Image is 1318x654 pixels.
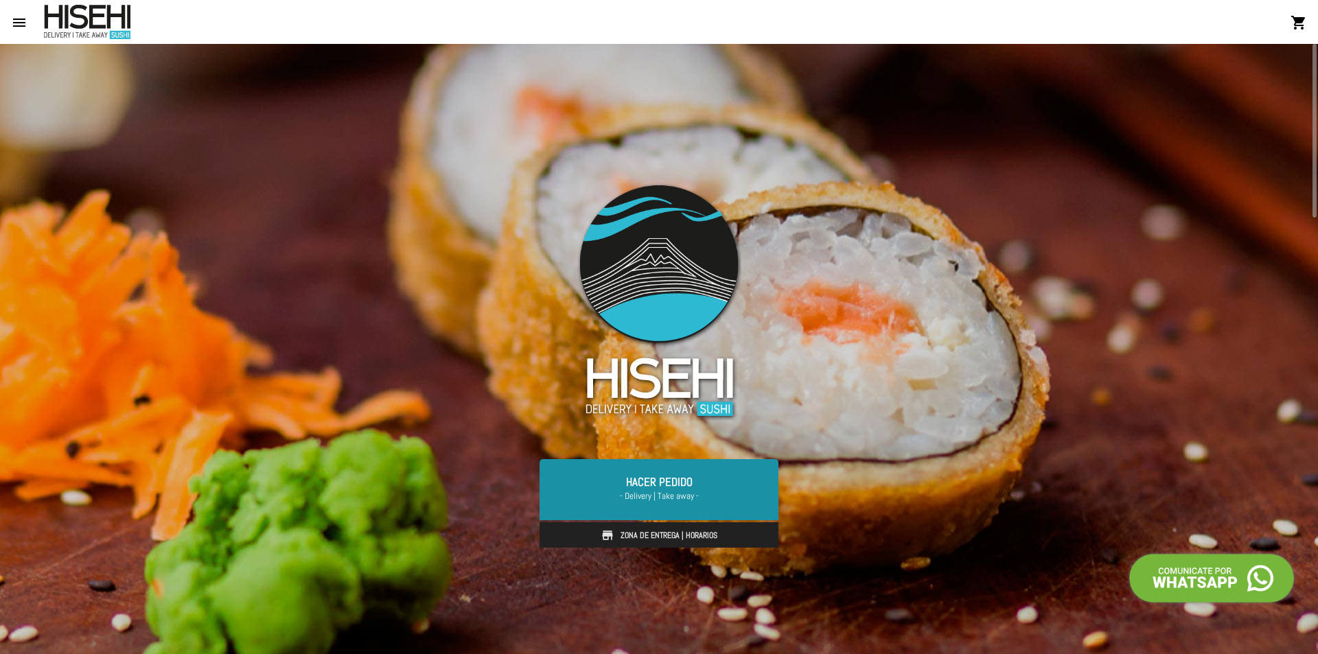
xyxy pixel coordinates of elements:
span: - Delivery | Take away - [556,489,762,503]
mat-icon: shopping_cart [1291,14,1307,31]
a: Hacer Pedido [540,459,778,519]
mat-icon: menu [11,14,27,31]
img: store.svg [601,528,614,542]
img: logo-slider3.png [566,170,752,432]
img: call-whatsapp.png [1126,550,1297,606]
a: Zona de Entrega | Horarios [540,522,778,548]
